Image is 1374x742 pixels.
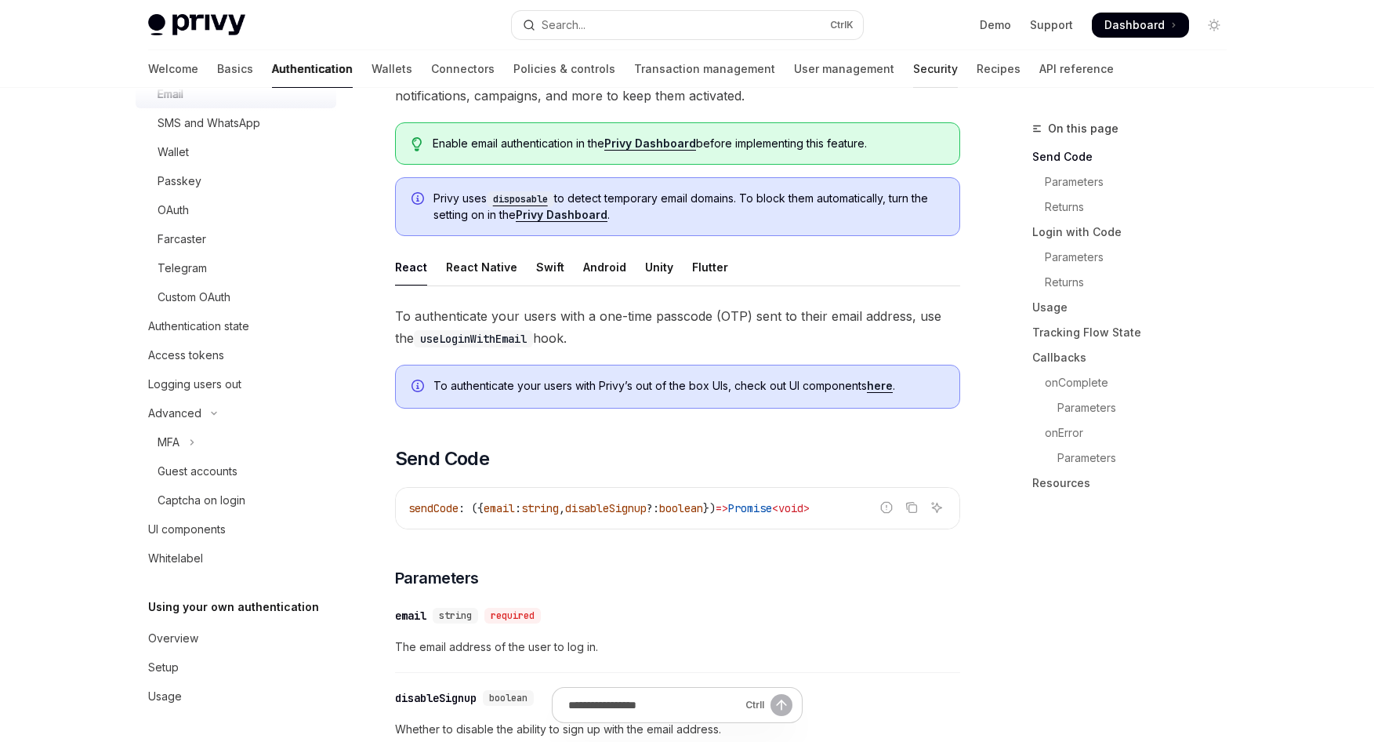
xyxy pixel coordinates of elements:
div: Captcha on login [158,491,245,510]
div: MFA [158,433,179,452]
a: Privy Dashboard [604,136,696,151]
div: Search... [542,16,585,35]
a: Authentication state [136,312,336,340]
a: Passkey [136,167,336,195]
a: Returns [1032,195,1239,220]
span: Enable email authentication in the before implementing this feature. [433,136,943,151]
a: Parameters [1032,169,1239,195]
span: < [772,501,778,515]
button: Open search [512,11,863,39]
div: Logging users out [148,375,241,394]
a: Guest accounts [136,457,336,486]
a: Parameters [1032,446,1239,471]
div: Farcaster [158,230,206,249]
a: Security [913,50,958,88]
a: Welcome [148,50,198,88]
div: SMS and WhatsApp [158,114,260,133]
a: Transaction management [634,50,775,88]
span: : ({ [459,501,484,515]
span: : [515,501,521,515]
a: disposable [487,191,554,205]
a: Custom OAuth [136,283,336,311]
button: Ask AI [926,497,947,518]
svg: Tip [411,137,422,151]
a: Access tokens [136,341,336,369]
span: Privy uses to detect temporary email domains. To block them automatically, turn the setting on in... [433,191,944,223]
a: Resources [1032,471,1239,496]
div: Swift [536,249,564,286]
span: To authenticate your users with a one-time passcode (OTP) sent to their email address, use the hook. [395,305,960,349]
code: disposable [487,191,554,207]
div: Authentication state [148,317,249,336]
div: Flutter [692,249,728,286]
a: Authentication [272,50,353,88]
a: Support [1030,17,1073,33]
a: Login with Code [1032,220,1239,245]
a: Telegram [136,254,336,282]
div: React [395,249,427,286]
a: Recipes [977,50,1021,88]
a: Tracking Flow State [1032,320,1239,345]
a: Privy Dashboard [516,208,607,222]
a: Farcaster [136,225,336,253]
a: Usage [1032,295,1239,320]
div: Access tokens [148,346,224,365]
span: , [559,501,565,515]
span: boolean [659,501,703,515]
span: Promise [728,501,772,515]
a: OAuth [136,196,336,224]
button: Copy the contents from the code block [901,497,922,518]
a: Policies & controls [513,50,615,88]
a: onComplete [1032,370,1239,395]
span: sendCode [408,501,459,515]
span: => [716,501,728,515]
a: User management [794,50,894,88]
div: React Native [446,249,517,286]
a: Captcha on login [136,486,336,515]
a: onError [1032,420,1239,446]
span: void [778,501,803,515]
div: Advanced [148,404,201,423]
button: Report incorrect code [876,497,897,518]
div: Telegram [158,259,207,278]
a: Demo [980,17,1011,33]
div: Guest accounts [158,462,237,481]
div: Wallet [158,143,189,162]
span: > [803,501,810,515]
a: Connectors [431,50,495,88]
a: Parameters [1032,395,1239,420]
a: here [867,379,893,393]
a: Parameters [1032,245,1239,270]
button: Toggle dark mode [1202,13,1227,38]
span: ?: [647,501,659,515]
img: light logo [148,14,245,36]
a: Wallet [136,138,336,166]
a: Send Code [1032,144,1239,169]
span: Ctrl K [830,19,854,31]
div: Custom OAuth [158,288,230,307]
a: Wallets [372,50,412,88]
a: Returns [1032,270,1239,295]
span: string [521,501,559,515]
span: To authenticate your users with Privy’s out of the box UIs, check out UI components . [433,378,944,394]
a: API reference [1039,50,1114,88]
code: useLoginWithEmail [414,330,533,347]
a: Logging users out [136,370,336,398]
span: email [484,501,515,515]
a: SMS and WhatsApp [136,109,336,137]
div: OAuth [158,201,189,220]
div: Android [583,249,626,286]
svg: Info [411,380,427,395]
span: On this page [1048,119,1118,138]
a: Dashboard [1092,13,1189,38]
svg: Info [411,192,427,208]
span: }) [703,501,716,515]
div: Passkey [158,172,201,191]
button: Toggle MFA section [136,428,336,456]
a: UI components [136,515,336,544]
a: Basics [217,50,253,88]
span: Dashboard [1104,17,1165,33]
span: disableSignup [565,501,647,515]
a: Callbacks [1032,345,1239,370]
button: Toggle Advanced section [136,399,336,427]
